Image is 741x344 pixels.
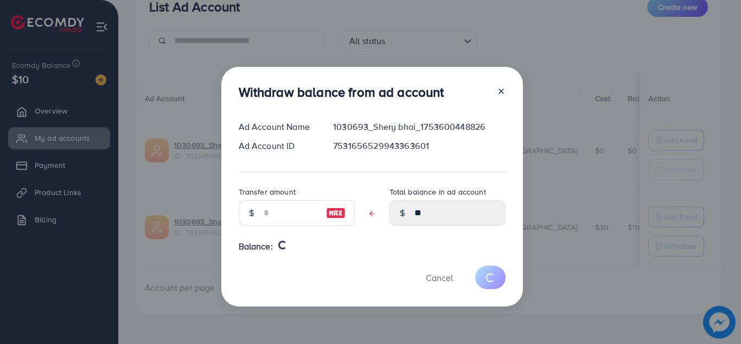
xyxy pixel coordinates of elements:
span: Balance: [239,240,273,253]
label: Transfer amount [239,186,296,197]
button: Cancel [412,266,467,289]
div: Ad Account Name [230,121,325,133]
label: Total balance in ad account [389,186,486,197]
div: Ad Account ID [230,140,325,152]
h3: Withdraw balance from ad account [239,84,444,100]
div: 7531656529943363601 [324,140,514,152]
img: image [326,207,346,220]
span: Cancel [426,272,453,284]
div: 1030693_Shery bhai_1753600448826 [324,121,514,133]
